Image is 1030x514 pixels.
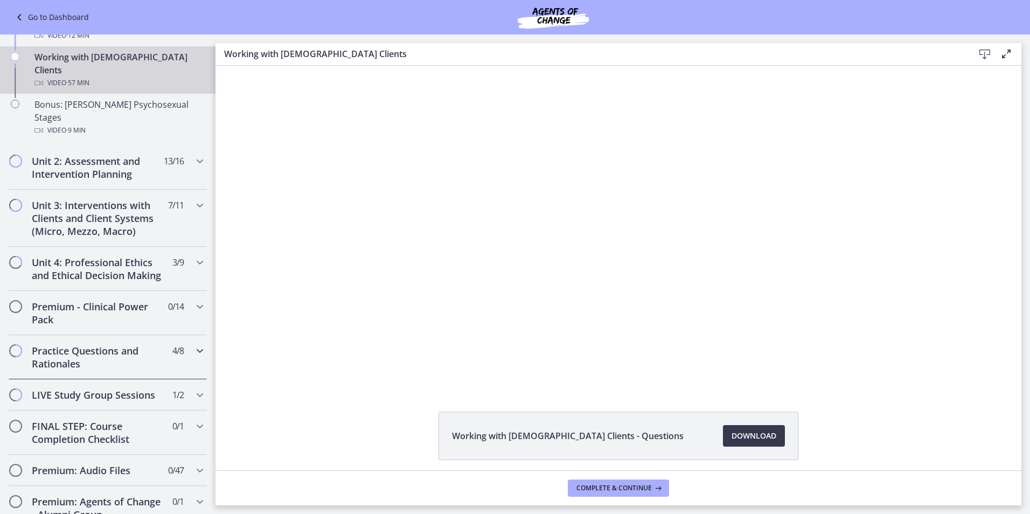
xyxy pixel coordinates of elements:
div: Working with [DEMOGRAPHIC_DATA] Clients [34,51,203,89]
iframe: Video Lesson [215,66,1021,387]
span: Download [732,429,776,442]
a: Download [723,425,785,447]
div: Video [34,77,203,89]
a: Go to Dashboard [13,11,89,24]
h2: LIVE Study Group Sessions [32,388,163,401]
div: Video [34,124,203,137]
div: Bonus: [PERSON_NAME] Psychosexual Stages [34,98,203,137]
h2: Premium - Clinical Power Pack [32,300,163,326]
img: Agents of Change Social Work Test Prep [489,4,618,30]
h2: Unit 4: Professional Ethics and Ethical Decision Making [32,256,163,282]
span: · 12 min [66,29,89,42]
h2: Unit 3: Interventions with Clients and Client Systems (Micro, Mezzo, Macro) [32,199,163,238]
span: 3 / 9 [172,256,184,269]
span: 1 / 2 [172,388,184,401]
span: 0 / 1 [172,495,184,508]
span: 4 / 8 [172,344,184,357]
span: Complete & continue [576,484,652,492]
div: Video [34,29,203,42]
h2: Unit 2: Assessment and Intervention Planning [32,155,163,180]
h2: FINAL STEP: Course Completion Checklist [32,420,163,446]
span: · 9 min [66,124,86,137]
h2: Premium: Audio Files [32,464,163,477]
span: 0 / 1 [172,420,184,433]
span: 7 / 11 [168,199,184,212]
span: Working with [DEMOGRAPHIC_DATA] Clients - Questions [452,429,684,442]
span: · 57 min [66,77,89,89]
span: 0 / 47 [168,464,184,477]
button: Complete & continue [568,480,669,497]
h2: Practice Questions and Rationales [32,344,163,370]
h3: Working with [DEMOGRAPHIC_DATA] Clients [224,47,957,60]
span: 0 / 14 [168,300,184,313]
span: 13 / 16 [164,155,184,168]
